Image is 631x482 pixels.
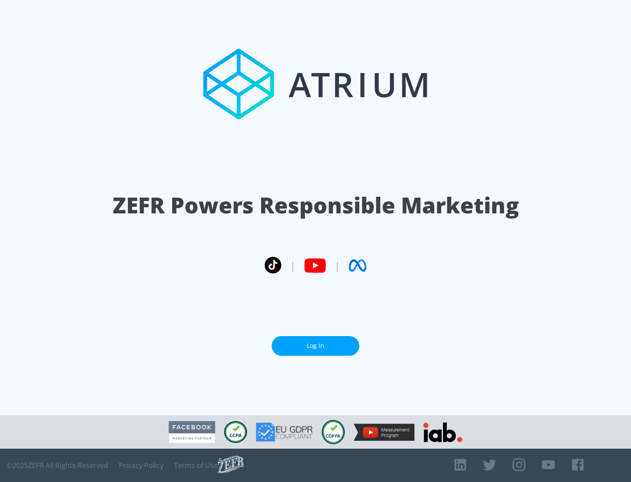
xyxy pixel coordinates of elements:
h1: ZEFR Powers Responsible Marketing [113,190,519,220]
a: Privacy Policy [119,461,163,470]
a: Log In [272,336,359,356]
span: © 2025 ZEFR All Rights Reserved [7,461,108,470]
img: CCPA Compliant [224,421,247,443]
img: YouTube Measurement Program [354,424,415,441]
img: GDPR Compliant [256,422,313,442]
span: | [335,259,340,272]
a: Terms of Use [174,461,218,470]
img: IAB [423,422,462,442]
img: COPPA Compliant [322,420,345,444]
img: Facebook Marketing Partner [169,421,215,443]
span: | [290,259,295,272]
